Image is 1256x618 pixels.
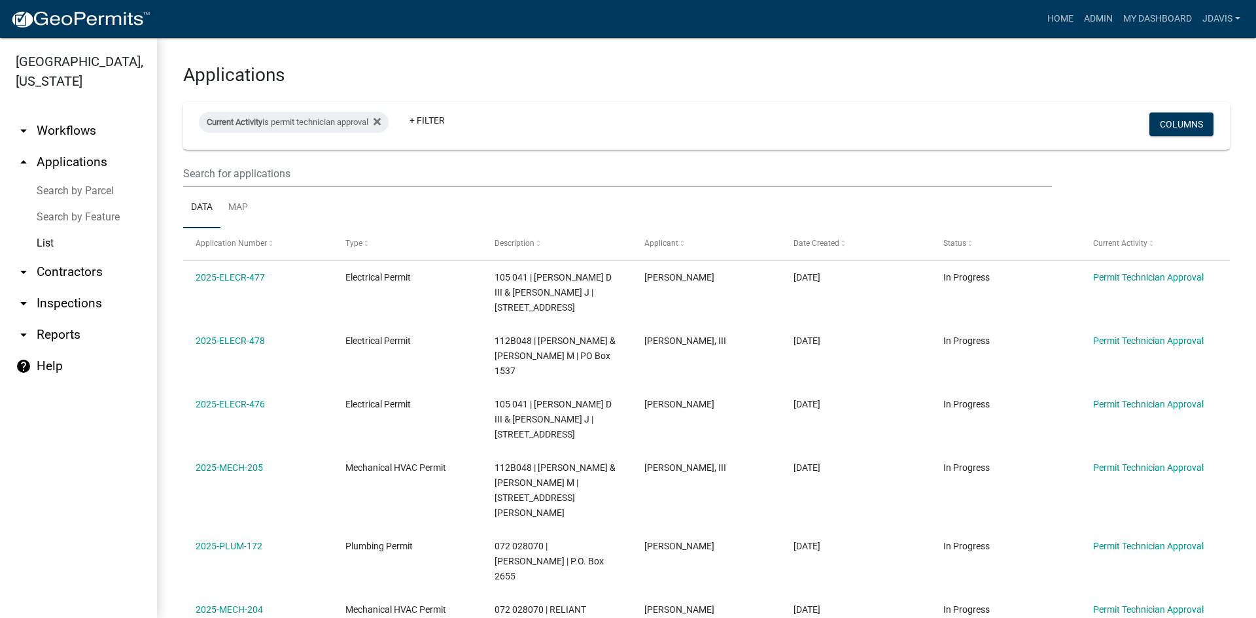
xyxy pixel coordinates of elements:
[345,272,411,283] span: Electrical Permit
[1093,462,1204,473] a: Permit Technician Approval
[16,154,31,170] i: arrow_drop_up
[943,335,990,346] span: In Progress
[1093,604,1204,615] a: Permit Technician Approval
[495,462,616,517] span: 112B048 | ROYER WAYNE A JR & WENDI M | 330 Sinclair Rd
[794,239,839,248] span: Date Created
[1093,335,1204,346] a: Permit Technician Approval
[345,462,446,473] span: Mechanical HVAC Permit
[1197,7,1246,31] a: jdavis
[644,239,678,248] span: Applicant
[495,335,616,376] span: 112B048 | ROYER WAYNE A JR & WENDI M | PO Box 1537
[183,64,1230,86] h3: Applications
[16,123,31,139] i: arrow_drop_down
[644,462,726,473] span: Jack Wright, III
[183,187,220,229] a: Data
[1093,272,1204,283] a: Permit Technician Approval
[644,399,714,409] span: Corey Dobbs
[943,541,990,551] span: In Progress
[495,541,604,581] span: 072 028070 | Lance McCart | P.O. Box 2655
[644,604,714,615] span: Melinda Landrum
[1093,239,1147,248] span: Current Activity
[196,272,265,283] a: 2025-ELECR-477
[345,399,411,409] span: Electrical Permit
[183,228,333,260] datatable-header-cell: Application Number
[495,399,612,439] span: 105 041 | WILSON JEFFERSON D III & CANDICE J | 193 Loch Way
[943,604,990,615] span: In Progress
[207,117,262,127] span: Current Activity
[644,272,714,283] span: Corey Dobbs
[345,541,413,551] span: Plumbing Permit
[1079,7,1118,31] a: Admin
[943,399,990,409] span: In Progress
[333,228,483,260] datatable-header-cell: Type
[644,541,714,551] span: Melinda Landrum
[1080,228,1230,260] datatable-header-cell: Current Activity
[794,462,820,473] span: 08/25/2025
[794,541,820,551] span: 08/25/2025
[1149,112,1213,136] button: Columns
[794,604,820,615] span: 08/25/2025
[345,604,446,615] span: Mechanical HVAC Permit
[931,228,1081,260] datatable-header-cell: Status
[943,239,966,248] span: Status
[220,187,256,229] a: Map
[196,462,263,473] a: 2025-MECH-205
[16,296,31,311] i: arrow_drop_down
[781,228,931,260] datatable-header-cell: Date Created
[794,399,820,409] span: 08/25/2025
[495,272,612,313] span: 105 041 | WILSON JEFFERSON D III & CANDICE J | 193 Loch Way
[196,399,265,409] a: 2025-ELECR-476
[1093,541,1204,551] a: Permit Technician Approval
[943,462,990,473] span: In Progress
[196,239,267,248] span: Application Number
[794,272,820,283] span: 08/25/2025
[345,335,411,346] span: Electrical Permit
[632,228,782,260] datatable-header-cell: Applicant
[199,112,389,133] div: is permit technician approval
[16,264,31,280] i: arrow_drop_down
[399,109,455,132] a: + Filter
[1118,7,1197,31] a: My Dashboard
[1093,399,1204,409] a: Permit Technician Approval
[495,239,534,248] span: Description
[16,358,31,374] i: help
[196,541,262,551] a: 2025-PLUM-172
[196,335,265,346] a: 2025-ELECR-478
[345,239,362,248] span: Type
[16,327,31,343] i: arrow_drop_down
[943,272,990,283] span: In Progress
[1042,7,1079,31] a: Home
[482,228,632,260] datatable-header-cell: Description
[794,335,820,346] span: 08/25/2025
[196,604,263,615] a: 2025-MECH-204
[183,160,1052,187] input: Search for applications
[644,335,726,346] span: Jack Wright, III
